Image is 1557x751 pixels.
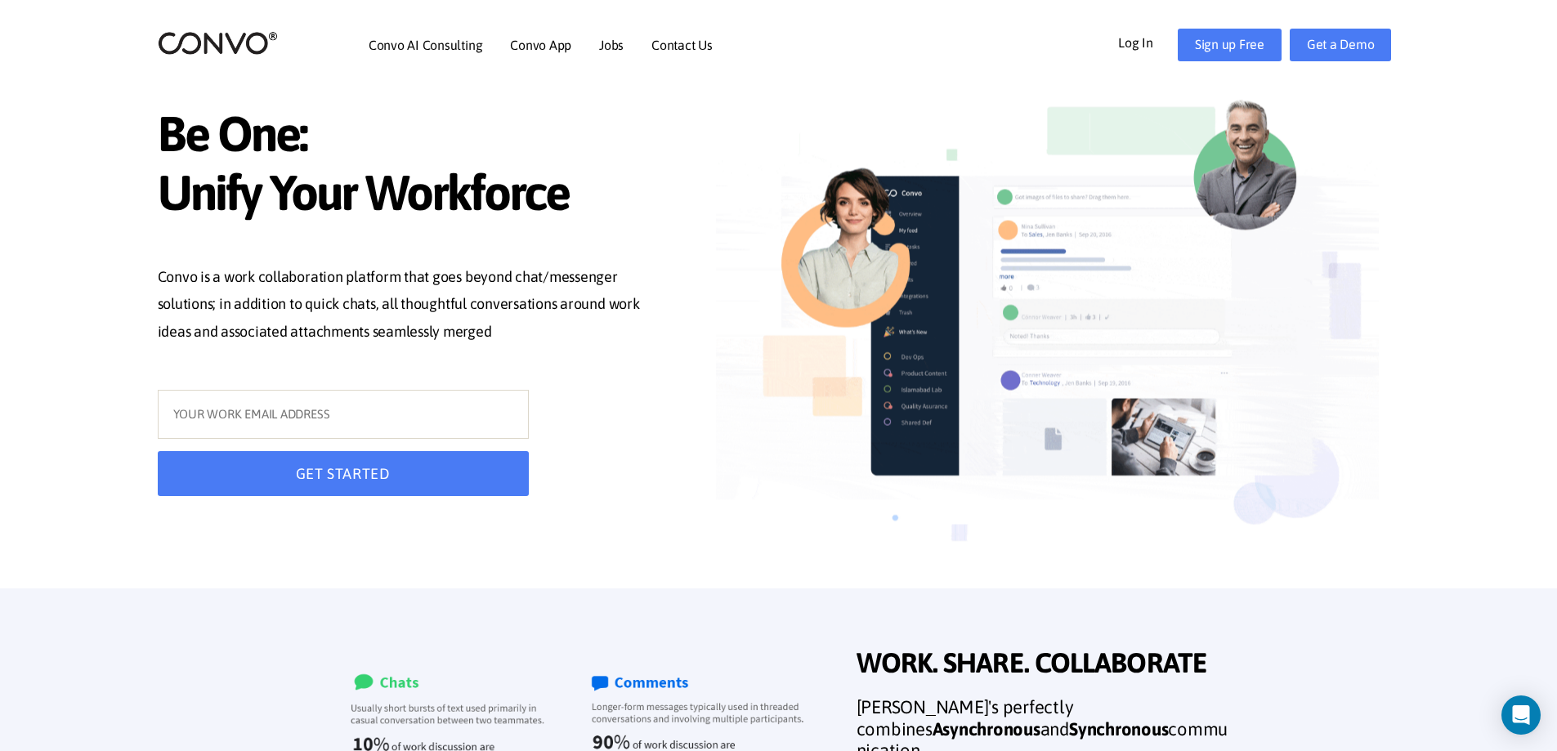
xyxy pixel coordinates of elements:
[1178,29,1282,61] a: Sign up Free
[158,263,661,350] p: Convo is a work collaboration platform that goes beyond chat/messenger solutions; in addition to ...
[158,163,661,226] span: Unify Your Workforce
[369,38,482,51] a: Convo AI Consulting
[158,105,661,168] span: Be One:
[933,718,1040,740] strong: Asynchronous
[1501,695,1541,735] div: Open Intercom Messenger
[510,38,571,51] a: Convo App
[1069,718,1168,740] strong: Synchronous
[651,38,713,51] a: Contact Us
[158,451,529,496] button: GET STARTED
[1290,29,1392,61] a: Get a Demo
[158,30,278,56] img: logo_2.png
[158,390,529,439] input: YOUR WORK EMAIL ADDRESS
[599,38,624,51] a: Jobs
[1118,29,1178,55] a: Log In
[715,78,1379,593] img: image_not_found
[857,646,1233,684] span: WORK. SHARE. COLLABORATE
